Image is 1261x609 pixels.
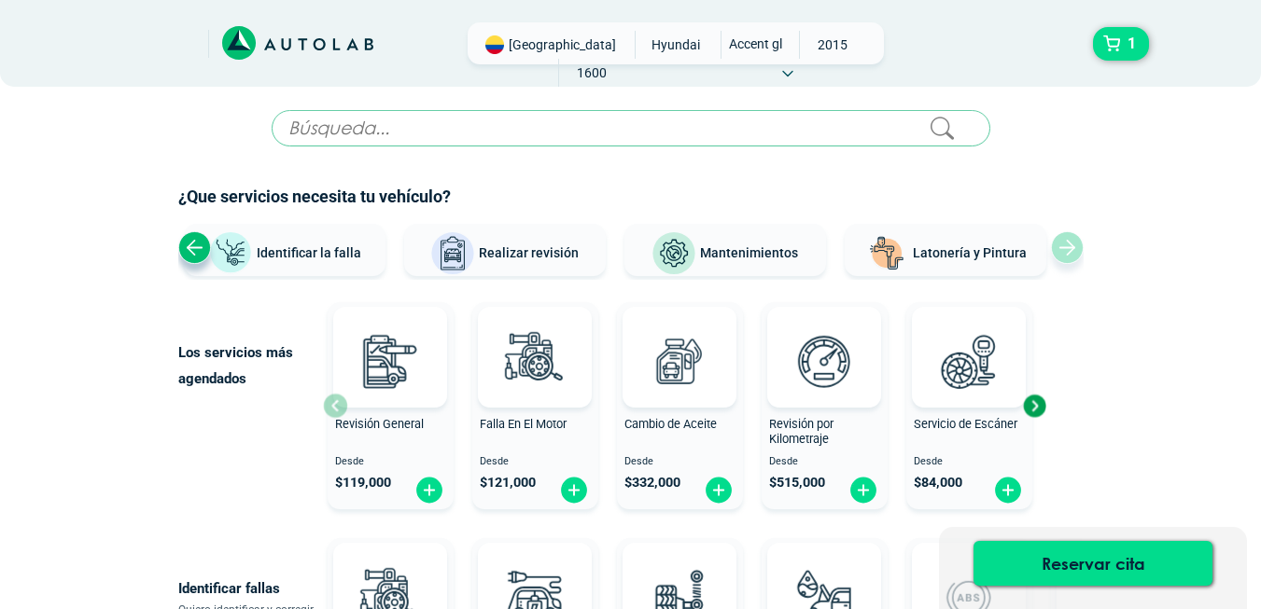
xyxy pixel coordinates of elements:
span: $ 515,000 [769,475,825,491]
button: Cambio de Aceite Desde $332,000 [617,302,743,509]
span: Desde [914,456,1025,468]
div: Next slide [1020,392,1048,420]
img: Flag of COLOMBIA [485,35,504,54]
span: $ 84,000 [914,475,962,491]
button: Realizar revisión [404,224,606,276]
button: Mantenimientos [624,224,826,276]
button: Falla En El Motor Desde $121,000 [472,302,598,509]
span: $ 121,000 [480,475,536,491]
button: Revisión General Desde $119,000 [328,302,454,509]
span: Identificar la falla [257,244,361,259]
img: AD0BCuuxAAAAAElFTkSuQmCC [362,547,418,602]
img: Realizar revisión [430,231,475,276]
img: escaner-v3.svg [928,320,1010,402]
span: Falla En El Motor [480,417,567,431]
button: Servicio de Escáner Desde $84,000 [906,302,1032,509]
span: Desde [335,456,446,468]
img: fi_plus-circle2.svg [704,476,734,505]
img: cambio_de_aceite-v3.svg [638,320,721,402]
input: Búsqueda... [272,110,990,146]
p: Identificar fallas [178,575,323,602]
button: Identificar la falla [184,224,385,276]
span: [GEOGRAPHIC_DATA] [509,35,616,54]
img: fi_plus-circle2.svg [848,476,878,505]
div: Previous slide [178,231,211,264]
img: fi_plus-circle2.svg [414,476,444,505]
img: AD0BCuuxAAAAAElFTkSuQmCC [941,311,997,367]
img: AD0BCuuxAAAAAElFTkSuQmCC [507,547,563,602]
img: Latonería y Pintura [864,231,909,276]
span: $ 332,000 [624,475,680,491]
img: AD0BCuuxAAAAAElFTkSuQmCC [507,311,563,367]
img: Mantenimientos [652,231,696,276]
span: Realizar revisión [479,245,579,260]
span: ACCENT GL [722,31,788,57]
img: fi_plus-circle2.svg [559,476,589,505]
p: Los servicios más agendados [178,339,323,392]
span: Latonería y Pintura [913,245,1027,260]
button: 1 [1093,27,1149,61]
span: Desde [480,456,591,468]
span: 2015 [800,31,866,59]
span: Desde [624,456,736,468]
img: Identificar la falla [208,231,253,275]
button: Revisión por Kilometraje Desde $515,000 [762,302,888,509]
span: 1600 [559,59,625,87]
span: $ 119,000 [335,475,391,491]
span: Mantenimientos [700,245,798,260]
img: revision_por_kilometraje-v3.svg [783,320,865,402]
button: Latonería y Pintura [845,224,1046,276]
img: AD0BCuuxAAAAAElFTkSuQmCC [796,547,852,602]
span: Servicio de Escáner [914,417,1017,431]
span: Desde [769,456,880,468]
button: Reservar cita [974,541,1212,586]
img: fi_plus-circle2.svg [993,476,1023,505]
span: Revisión General [335,417,424,431]
h2: ¿Que servicios necesita tu vehículo? [178,185,1084,209]
img: diagnostic_engine-v3.svg [494,320,576,402]
img: AD0BCuuxAAAAAElFTkSuQmCC [652,311,708,367]
img: revision_general-v3.svg [349,320,431,402]
span: 1 [1123,28,1141,60]
span: Revisión por Kilometraje [769,417,834,447]
img: AD0BCuuxAAAAAElFTkSuQmCC [362,311,418,367]
img: AD0BCuuxAAAAAElFTkSuQmCC [652,547,708,602]
span: HYUNDAI [643,31,709,59]
span: Cambio de Aceite [624,417,717,431]
img: AD0BCuuxAAAAAElFTkSuQmCC [796,311,852,367]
